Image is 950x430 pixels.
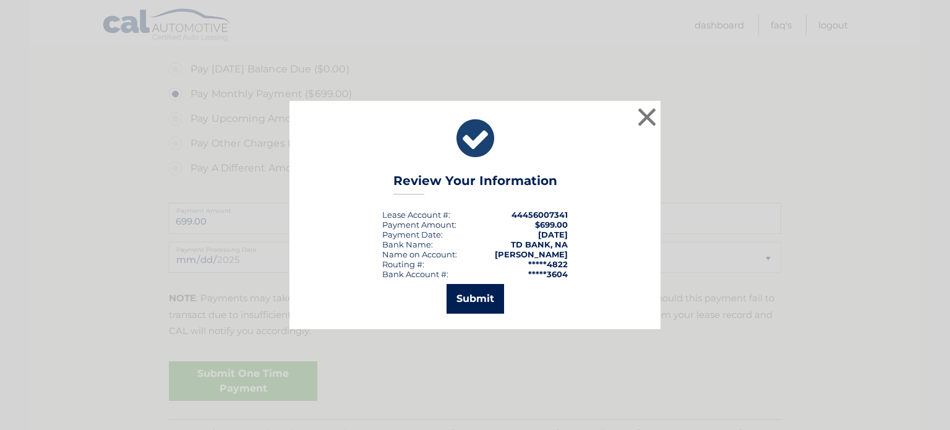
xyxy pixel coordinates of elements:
div: Name on Account: [382,249,457,259]
button: Submit [447,284,504,314]
div: Bank Account #: [382,269,448,279]
h3: Review Your Information [393,173,557,195]
span: [DATE] [538,230,568,239]
span: $699.00 [535,220,568,230]
button: × [635,105,659,129]
span: Payment Date [382,230,441,239]
div: Bank Name: [382,239,433,249]
strong: 44456007341 [511,210,568,220]
div: Lease Account #: [382,210,450,220]
div: : [382,230,443,239]
div: Routing #: [382,259,424,269]
strong: [PERSON_NAME] [495,249,568,259]
strong: TD BANK, NA [511,239,568,249]
div: Payment Amount: [382,220,456,230]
